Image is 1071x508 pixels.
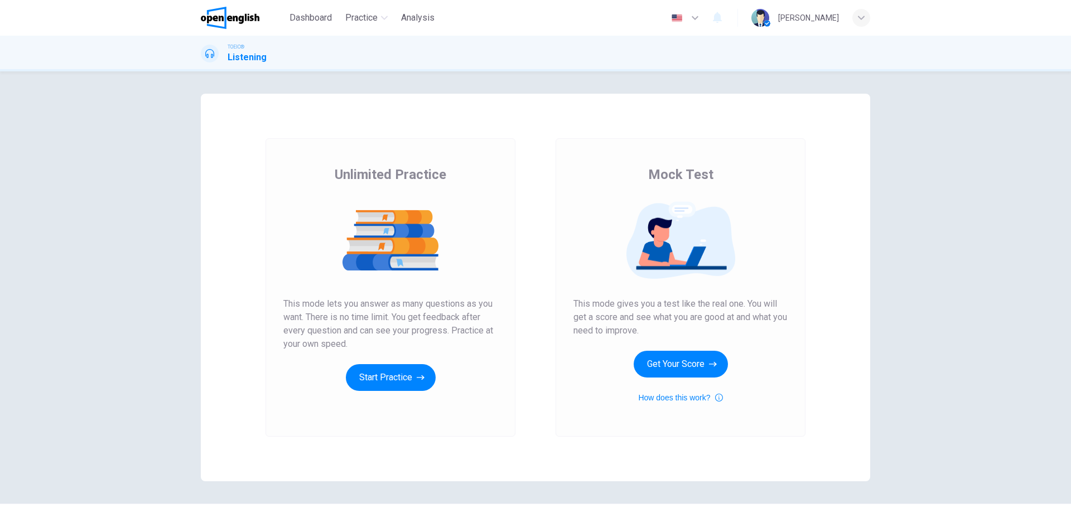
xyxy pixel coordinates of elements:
span: Dashboard [290,11,332,25]
span: Practice [345,11,378,25]
span: This mode lets you answer as many questions as you want. There is no time limit. You get feedback... [283,297,498,351]
a: OpenEnglish logo [201,7,285,29]
span: This mode gives you a test like the real one. You will get a score and see what you are good at a... [573,297,788,337]
span: Unlimited Practice [335,166,446,183]
span: TOEIC® [228,43,244,51]
button: Analysis [397,8,439,28]
button: Get Your Score [634,351,728,378]
button: Dashboard [285,8,336,28]
span: Mock Test [648,166,713,183]
h1: Listening [228,51,267,64]
button: Start Practice [346,364,436,391]
div: [PERSON_NAME] [778,11,839,25]
img: OpenEnglish logo [201,7,259,29]
button: Practice [341,8,392,28]
span: Analysis [401,11,435,25]
img: en [670,14,684,22]
button: How does this work? [638,391,722,404]
img: Profile picture [751,9,769,27]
